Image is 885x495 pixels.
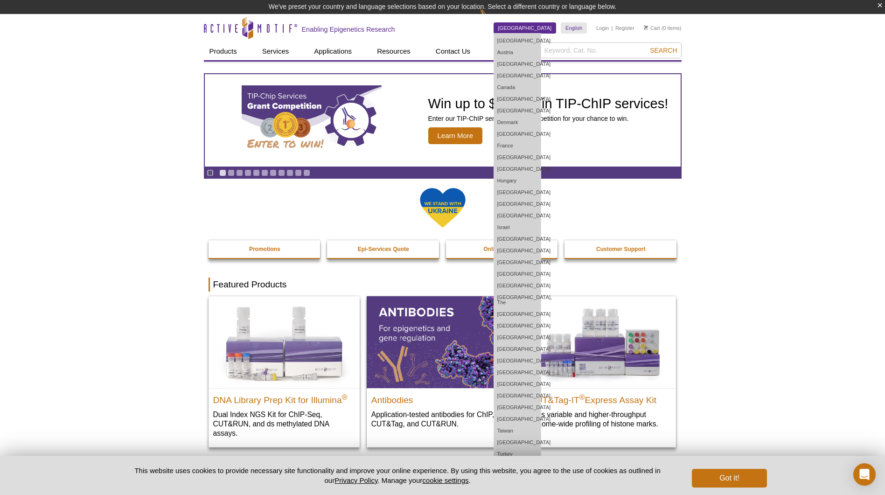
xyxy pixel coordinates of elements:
[244,169,251,176] a: Go to slide 4
[428,127,483,144] span: Learn More
[644,25,648,30] img: Your Cart
[371,391,513,405] h2: Antibodies
[530,410,671,429] p: Less variable and higher-throughput genome-wide profiling of histone marks​.
[494,367,541,378] a: [GEOGRAPHIC_DATA]
[480,7,504,29] img: Change Here
[302,25,395,34] h2: Enabling Epigenetics Research
[650,47,677,54] span: Search
[213,410,355,438] p: Dual Index NGS Kit for ChIP-Seq, CUT&RUN, and ds methylated DNA assays.
[494,292,541,308] a: [GEOGRAPHIC_DATA], The
[494,402,541,413] a: [GEOGRAPHIC_DATA]
[525,296,676,388] img: CUT&Tag-IT® Express Assay Kit
[207,169,214,176] a: Toggle autoplay
[209,296,360,447] a: DNA Library Prep Kit for Illumina DNA Library Prep Kit for Illumina® Dual Index NGS Kit for ChIP-...
[494,280,541,292] a: [GEOGRAPHIC_DATA]
[494,163,541,175] a: [GEOGRAPHIC_DATA]
[446,240,559,258] a: Online Events
[494,22,557,34] a: [GEOGRAPHIC_DATA]
[428,114,669,123] p: Enter our TIP-ChIP services grant competition for your chance to win.
[494,105,541,117] a: [GEOGRAPHIC_DATA]
[494,35,541,47] a: [GEOGRAPHIC_DATA]
[494,378,541,390] a: [GEOGRAPHIC_DATA]
[530,391,671,405] h2: CUT&Tag-IT Express Assay Kit
[494,233,541,245] a: [GEOGRAPHIC_DATA]
[428,97,669,111] h2: Win up to $45,000 in TIP-ChIP services!
[494,222,541,233] a: Israel
[525,296,676,438] a: CUT&Tag-IT® Express Assay Kit CUT&Tag-IT®Express Assay Kit Less variable and higher-throughput ge...
[494,308,541,320] a: [GEOGRAPHIC_DATA]
[530,42,682,58] input: Keyword, Cat. No.
[367,296,518,388] img: All Antibodies
[490,42,530,60] a: About Us
[342,393,348,401] sup: ®
[253,169,260,176] a: Go to slide 5
[494,140,541,152] a: France
[494,343,541,355] a: [GEOGRAPHIC_DATA]
[205,74,681,167] a: TIP-ChIP Services Grant Competition Win up to $45,000 in TIP-ChIP services! Enter our TIP-ChIP se...
[118,466,677,485] p: This website uses cookies to provide necessary site functionality and improve your online experie...
[494,210,541,222] a: [GEOGRAPHIC_DATA]
[209,240,321,258] a: Promotions
[236,169,243,176] a: Go to slide 3
[219,169,226,176] a: Go to slide 1
[308,42,357,60] a: Applications
[494,355,541,367] a: [GEOGRAPHIC_DATA]
[596,246,645,252] strong: Customer Support
[494,413,541,425] a: [GEOGRAPHIC_DATA]
[644,22,682,34] li: (0 items)
[228,169,235,176] a: Go to slide 2
[270,169,277,176] a: Go to slide 7
[209,278,677,292] h2: Featured Products
[494,332,541,343] a: [GEOGRAPHIC_DATA]
[257,42,295,60] a: Services
[579,393,585,401] sup: ®
[494,320,541,332] a: [GEOGRAPHIC_DATA]
[494,82,541,93] a: Canada
[564,240,677,258] a: Customer Support
[494,152,541,163] a: [GEOGRAPHIC_DATA]
[561,22,587,34] a: English
[494,175,541,187] a: Hungary
[494,268,541,280] a: [GEOGRAPHIC_DATA]
[371,410,513,429] p: Application-tested antibodies for ChIP, CUT&Tag, and CUT&RUN.
[327,240,440,258] a: Epi-Services Quote
[494,448,541,460] a: Turkey
[494,245,541,257] a: [GEOGRAPHIC_DATA]
[205,74,681,167] article: TIP-ChIP Services Grant Competition
[494,117,541,128] a: Denmark
[295,169,302,176] a: Go to slide 10
[853,463,876,486] div: Open Intercom Messenger
[494,128,541,140] a: [GEOGRAPHIC_DATA]
[494,187,541,198] a: [GEOGRAPHIC_DATA]
[204,42,243,60] a: Products
[596,25,609,31] a: Login
[213,391,355,405] h2: DNA Library Prep Kit for Illumina
[494,425,541,437] a: Taiwan
[644,25,660,31] a: Cart
[334,476,377,484] a: Privacy Policy
[367,296,518,438] a: All Antibodies Antibodies Application-tested antibodies for ChIP, CUT&Tag, and CUT&RUN.
[483,246,521,252] strong: Online Events
[278,169,285,176] a: Go to slide 8
[494,198,541,210] a: [GEOGRAPHIC_DATA]
[286,169,293,176] a: Go to slide 9
[615,25,634,31] a: Register
[494,390,541,402] a: [GEOGRAPHIC_DATA]
[419,187,466,229] img: We Stand With Ukraine
[430,42,476,60] a: Contact Us
[647,46,680,55] button: Search
[494,93,541,105] a: [GEOGRAPHIC_DATA]
[249,246,280,252] strong: Promotions
[494,47,541,58] a: Austria
[422,476,468,484] button: cookie settings
[494,437,541,448] a: [GEOGRAPHIC_DATA]
[209,296,360,388] img: DNA Library Prep Kit for Illumina
[612,22,613,34] li: |
[494,257,541,268] a: [GEOGRAPHIC_DATA]
[242,85,382,155] img: TIP-ChIP Services Grant Competition
[692,469,767,488] button: Got it!
[261,169,268,176] a: Go to slide 6
[494,70,541,82] a: [GEOGRAPHIC_DATA]
[371,42,416,60] a: Resources
[358,246,409,252] strong: Epi-Services Quote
